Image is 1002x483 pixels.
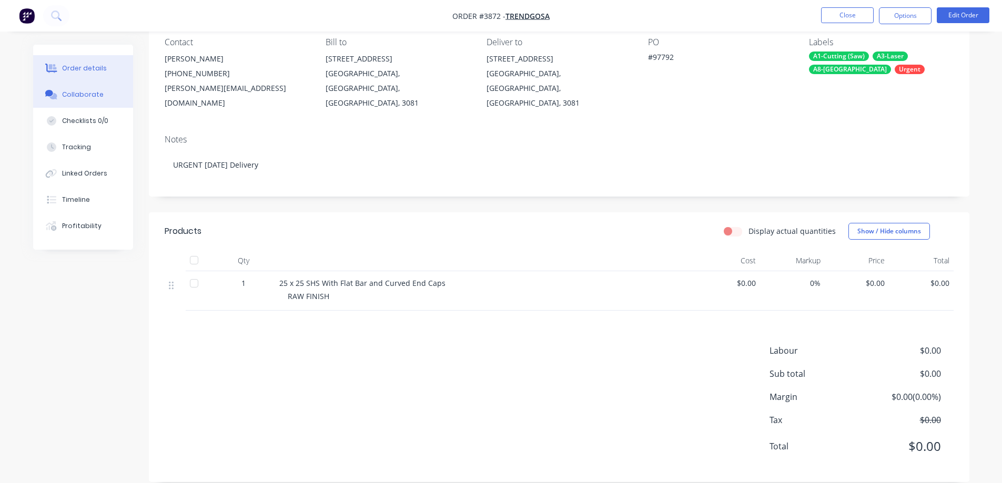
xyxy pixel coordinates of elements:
span: Total [770,440,863,453]
div: Notes [165,135,954,145]
div: Total [889,250,954,271]
div: Cost [696,250,761,271]
span: $0.00 [863,367,940,380]
div: Products [165,225,201,238]
span: $0.00 [863,344,940,357]
button: Show / Hide columns [848,223,930,240]
div: [GEOGRAPHIC_DATA], [GEOGRAPHIC_DATA], [GEOGRAPHIC_DATA], 3081 [487,66,631,110]
span: 25 x 25 SHS With Flat Bar and Curved End Caps [279,278,446,288]
button: Tracking [33,134,133,160]
div: A3-Laser [873,52,908,61]
span: Order #3872 - [452,11,505,21]
div: A8-[GEOGRAPHIC_DATA] [809,65,891,74]
div: [GEOGRAPHIC_DATA], [GEOGRAPHIC_DATA], [GEOGRAPHIC_DATA], 3081 [326,66,470,110]
div: #97792 [648,52,780,66]
button: Collaborate [33,81,133,108]
div: A1-Cutting (Saw) [809,52,869,61]
span: Labour [770,344,863,357]
button: Linked Orders [33,160,133,187]
button: Order details [33,55,133,81]
div: Urgent [895,65,925,74]
img: Factory [19,8,35,24]
div: Collaborate [62,90,104,99]
div: URGENT [DATE] Delivery [165,149,954,181]
a: Trendgosa [505,11,550,21]
div: Qty [212,250,275,271]
div: Markup [760,250,825,271]
div: [STREET_ADDRESS][GEOGRAPHIC_DATA], [GEOGRAPHIC_DATA], [GEOGRAPHIC_DATA], 3081 [326,52,470,110]
div: Linked Orders [62,169,107,178]
div: [PERSON_NAME][EMAIL_ADDRESS][DOMAIN_NAME] [165,81,309,110]
div: Bill to [326,37,470,47]
span: 1 [241,278,246,289]
div: Deliver to [487,37,631,47]
button: Edit Order [937,7,989,23]
span: $0.00 ( 0.00 %) [863,390,940,403]
div: Contact [165,37,309,47]
span: RAW FINISH [288,291,329,301]
div: Price [825,250,889,271]
div: Checklists 0/0 [62,116,108,126]
div: Profitability [62,221,102,231]
div: [STREET_ADDRESS] [326,52,470,66]
span: $0.00 [893,278,949,289]
label: Display actual quantities [748,225,836,237]
span: 0% [764,278,821,289]
div: [STREET_ADDRESS][GEOGRAPHIC_DATA], [GEOGRAPHIC_DATA], [GEOGRAPHIC_DATA], 3081 [487,52,631,110]
div: Order details [62,64,107,73]
div: [PHONE_NUMBER] [165,66,309,81]
button: Profitability [33,213,133,239]
span: Sub total [770,367,863,380]
button: Close [821,7,874,23]
div: Labels [809,37,953,47]
span: $0.00 [829,278,885,289]
span: $0.00 [700,278,756,289]
span: Margin [770,390,863,403]
button: Timeline [33,187,133,213]
span: $0.00 [863,437,940,456]
span: $0.00 [863,414,940,426]
div: [STREET_ADDRESS] [487,52,631,66]
button: Options [879,7,932,24]
div: [PERSON_NAME] [165,52,309,66]
div: [PERSON_NAME][PHONE_NUMBER][PERSON_NAME][EMAIL_ADDRESS][DOMAIN_NAME] [165,52,309,110]
button: Checklists 0/0 [33,108,133,134]
div: PO [648,37,792,47]
div: Tracking [62,142,91,152]
span: Tax [770,414,863,426]
div: Timeline [62,195,90,204]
